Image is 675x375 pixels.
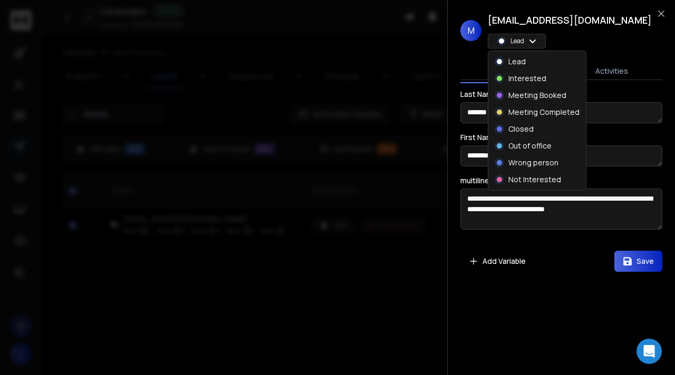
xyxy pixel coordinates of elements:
[508,174,561,185] p: Not Interested
[637,339,662,364] div: Open Intercom Messenger
[508,157,558,168] p: Wrong person
[508,107,580,117] p: Meeting Completed
[508,141,552,151] p: Out of office
[508,90,566,101] p: Meeting Booked
[508,124,534,134] p: Closed
[508,73,546,84] p: Interested
[508,56,526,67] p: Lead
